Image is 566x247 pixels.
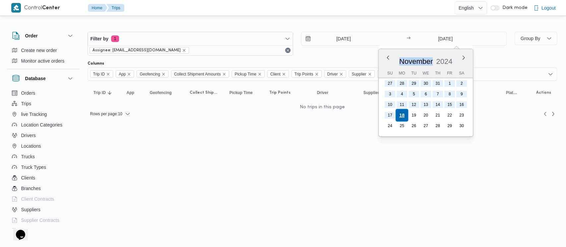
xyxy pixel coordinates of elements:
span: Filter by [91,35,108,43]
button: Platform [503,87,521,98]
span: Create new order [21,46,57,54]
button: Truck Types [9,162,77,173]
div: day-8 [444,89,455,99]
span: Collect Shipment Amounts [174,71,221,78]
span: App [127,90,134,95]
span: Trip ID [90,70,113,77]
div: day-26 [409,121,419,131]
button: Remove [284,46,292,54]
div: month-2024-11 [384,78,468,131]
div: Th [432,69,443,78]
span: Branches [21,184,41,192]
span: Driver [317,90,329,95]
button: Database [12,74,74,82]
span: Platform [506,90,518,95]
span: 1 active filters [111,35,119,42]
span: Rows per page : 10 [90,110,122,118]
span: Driver [324,70,346,77]
div: Button. Open the month selector. November is currently selected. [399,57,433,66]
div: day-27 [420,121,431,131]
button: Locations [9,141,77,151]
button: Branches [9,183,77,194]
div: day-28 [397,78,407,89]
div: → [407,36,410,41]
button: Trip IDSorted in descending order [91,87,117,98]
button: Create new order [9,45,77,56]
span: Locations [21,142,41,150]
span: Pickup Time [235,71,256,78]
div: Order [7,45,80,69]
span: Assignee: supplypartner@illa.com.eg [90,47,189,54]
button: Trips [9,98,77,109]
span: App [119,71,126,78]
span: Truck Types [21,163,46,171]
button: Order [12,32,74,40]
span: Driver [327,71,338,78]
button: Driver [314,87,354,98]
span: Client [270,71,281,78]
div: day-15 [444,99,455,110]
span: Pickup Time [229,90,253,95]
span: Trucks [21,153,35,161]
span: Client [267,70,289,77]
span: Devices [21,227,38,235]
div: day-20 [420,110,431,121]
span: Supplier Contracts [21,216,59,224]
div: day-19 [409,110,419,121]
span: Clients [21,174,35,182]
button: Remove Pickup Time from selection in this group [258,72,262,76]
div: day-18 [395,109,408,122]
button: Home [88,4,108,12]
span: Actions [536,90,551,95]
button: Next month [461,55,466,60]
h3: Database [25,74,46,82]
button: Remove Driver from selection in this group [339,72,343,76]
button: remove selected entity [182,48,186,52]
button: Status [454,87,497,98]
span: Trip ID [93,71,105,78]
div: day-31 [432,78,443,89]
div: day-3 [385,89,395,99]
div: day-2 [456,78,467,89]
button: Supplier [361,87,401,98]
button: Trucks [9,151,77,162]
span: Trip ID; Sorted in descending order [94,90,106,95]
span: Client Contracts [21,195,54,203]
div: day-4 [397,89,407,99]
div: Tu [409,69,419,78]
div: day-25 [397,121,407,131]
svg: Sorted in descending order [107,90,112,95]
div: day-5 [409,89,419,99]
div: day-12 [409,99,419,110]
label: Columns [88,61,104,66]
span: Trips [21,100,31,108]
center: No trips in this page [88,105,557,110]
div: Database [7,88,80,231]
button: Monitor active orders [9,56,77,66]
span: November [399,57,432,66]
span: Logout [541,4,556,12]
img: X8yXhbKr1z7QwAAAABJRU5ErkJggg== [11,3,21,13]
button: Remove Client from selection in this group [282,72,286,76]
div: Sa [456,69,467,78]
input: Press the down key to enter a popover containing a calendar. Press the escape key to close the po... [412,32,478,45]
div: day-30 [456,121,467,131]
button: Suppliers [9,204,77,215]
div: day-21 [432,110,443,121]
button: Open list of options [548,72,553,77]
div: Mo [397,69,407,78]
div: day-23 [456,110,467,121]
iframe: chat widget [7,221,28,240]
button: Rows per page:10 [88,110,133,118]
a: Next page, 2 [549,110,557,118]
button: Trips [106,4,124,12]
span: Suppliers [21,206,40,214]
button: Group By [515,32,557,45]
div: day-24 [385,121,395,131]
button: Clients [9,173,77,183]
span: App [116,70,134,77]
div: Fr [444,69,455,78]
button: Remove Collect Shipment Amounts from selection in this group [222,72,226,76]
div: day-27 [385,78,395,89]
